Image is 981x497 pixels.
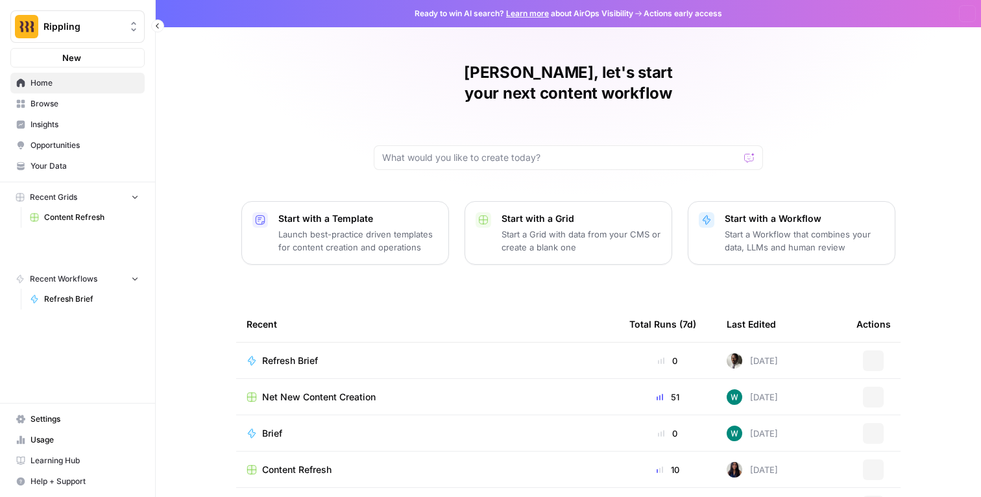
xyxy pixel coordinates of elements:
a: Browse [10,93,145,114]
div: 0 [629,354,706,367]
div: Last Edited [727,306,776,342]
span: Home [30,77,139,89]
a: Settings [10,409,145,430]
p: Start a Workflow that combines your data, LLMs and human review [725,228,884,254]
div: Actions [856,306,891,342]
a: Usage [10,430,145,450]
p: Launch best-practice driven templates for content creation and operations [278,228,438,254]
span: Help + Support [30,476,139,487]
div: 51 [629,391,706,404]
img: Rippling Logo [15,15,38,38]
a: Opportunities [10,135,145,156]
a: Learn more [506,8,549,18]
button: Start with a TemplateLaunch best-practice driven templates for content creation and operations [241,201,449,265]
button: Help + Support [10,471,145,492]
a: Refresh Brief [247,354,609,367]
span: Recent Grids [30,191,77,203]
span: Settings [30,413,139,425]
span: Browse [30,98,139,110]
button: Recent Grids [10,188,145,207]
div: Total Runs (7d) [629,306,696,342]
a: Brief [247,427,609,440]
p: Start a Grid with data from your CMS or create a blank one [502,228,661,254]
div: [DATE] [727,353,778,369]
span: Insights [30,119,139,130]
div: 10 [629,463,706,476]
button: Recent Workflows [10,269,145,289]
a: Your Data [10,156,145,176]
input: What would you like to create today? [382,151,739,164]
p: Start with a Grid [502,212,661,225]
p: Start with a Template [278,212,438,225]
a: Home [10,73,145,93]
img: rox323kbkgutb4wcij4krxobkpon [727,462,742,478]
span: Content Refresh [44,212,139,223]
img: vaiar9hhcrg879pubqop5lsxqhgw [727,426,742,441]
span: Your Data [30,160,139,172]
div: [DATE] [727,426,778,441]
button: New [10,48,145,67]
span: Brief [262,427,282,440]
button: Start with a WorkflowStart a Workflow that combines your data, LLMs and human review [688,201,895,265]
span: Rippling [43,20,122,33]
span: Usage [30,434,139,446]
span: Content Refresh [262,463,332,476]
div: [DATE] [727,462,778,478]
span: Net New Content Creation [262,391,376,404]
span: Learning Hub [30,455,139,467]
a: Content Refresh [247,463,609,476]
a: Learning Hub [10,450,145,471]
img: eeellzifs4grjfdzwsxk6rywezm1 [727,353,742,369]
p: Start with a Workflow [725,212,884,225]
img: vaiar9hhcrg879pubqop5lsxqhgw [727,389,742,405]
div: 0 [629,427,706,440]
span: Ready to win AI search? about AirOps Visibility [415,8,633,19]
span: New [62,51,81,64]
a: Content Refresh [24,207,145,228]
h1: [PERSON_NAME], let's start your next content workflow [374,62,763,104]
span: Recent Workflows [30,273,97,285]
a: Refresh Brief [24,289,145,309]
span: Refresh Brief [44,293,139,305]
a: Net New Content Creation [247,391,609,404]
div: Recent [247,306,609,342]
a: Insights [10,114,145,135]
span: Opportunities [30,139,139,151]
button: Start with a GridStart a Grid with data from your CMS or create a blank one [465,201,672,265]
button: Workspace: Rippling [10,10,145,43]
span: Refresh Brief [262,354,318,367]
span: Actions early access [644,8,722,19]
div: [DATE] [727,389,778,405]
